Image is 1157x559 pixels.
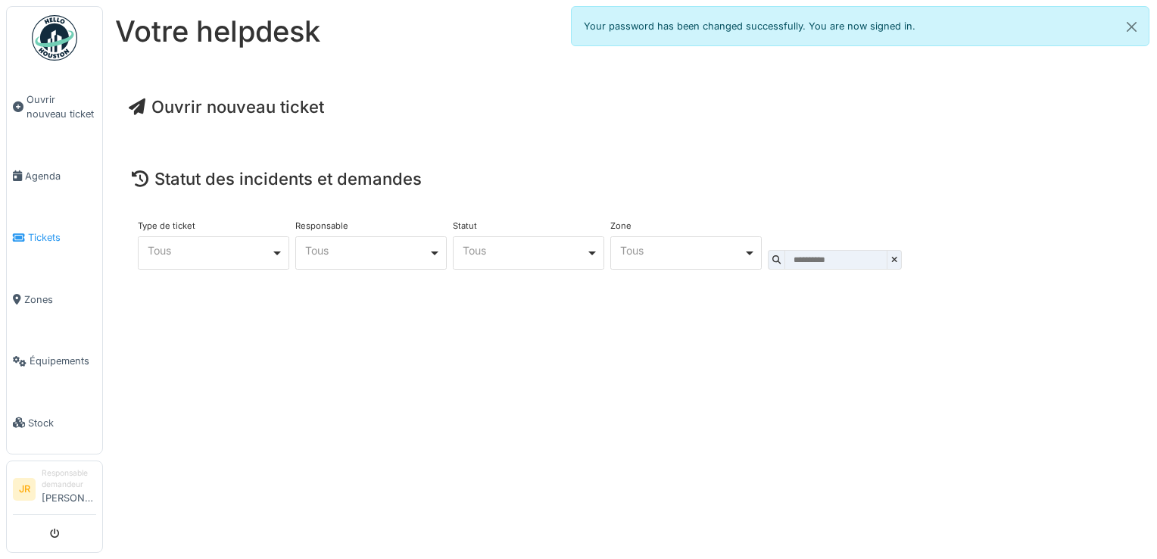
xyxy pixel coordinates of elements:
li: [PERSON_NAME] [42,467,96,511]
div: Tous [620,246,744,255]
a: JR Responsable demandeur[PERSON_NAME] [13,467,96,515]
a: Équipements [7,330,102,392]
a: Stock [7,392,102,453]
label: Statut [453,222,477,230]
label: Type de ticket [138,222,195,230]
div: Tous [148,246,271,255]
a: Zones [7,269,102,330]
div: Tous [463,246,586,255]
div: Responsable demandeur [42,467,96,491]
span: Équipements [30,354,96,368]
h4: Statut des incidents et demandes [132,169,1128,189]
div: Tous [305,246,429,255]
a: Agenda [7,145,102,207]
a: Ouvrir nouveau ticket [129,97,324,117]
span: Ouvrir nouveau ticket [27,92,96,121]
span: Tickets [28,230,96,245]
img: Badge_color-CXgf-gQk.svg [32,15,77,61]
button: Close [1115,7,1149,47]
li: JR [13,478,36,501]
a: Tickets [7,207,102,268]
span: Zones [24,292,96,307]
label: Responsable [295,222,348,230]
div: Your password has been changed successfully. You are now signed in. [571,6,1149,46]
label: Zone [610,222,632,230]
a: Ouvrir nouveau ticket [7,69,102,145]
span: Agenda [25,169,96,183]
span: Stock [28,416,96,430]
